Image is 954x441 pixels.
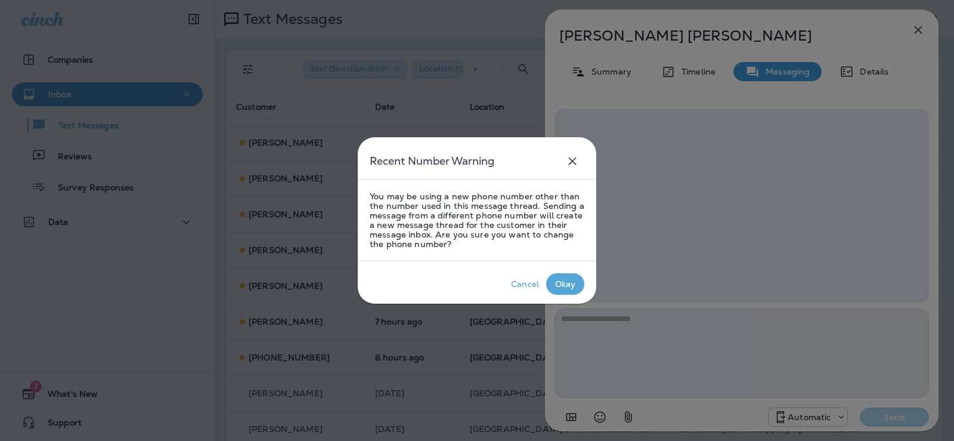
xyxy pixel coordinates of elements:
button: Cancel [504,273,546,295]
button: close [560,149,584,173]
div: Cancel [511,279,539,289]
p: You may be using a new phone number other than the number used in this message thread. Sending a ... [370,192,584,249]
div: Okay [555,279,576,289]
h5: Recent Number Warning [370,152,494,171]
button: Okay [546,273,584,295]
